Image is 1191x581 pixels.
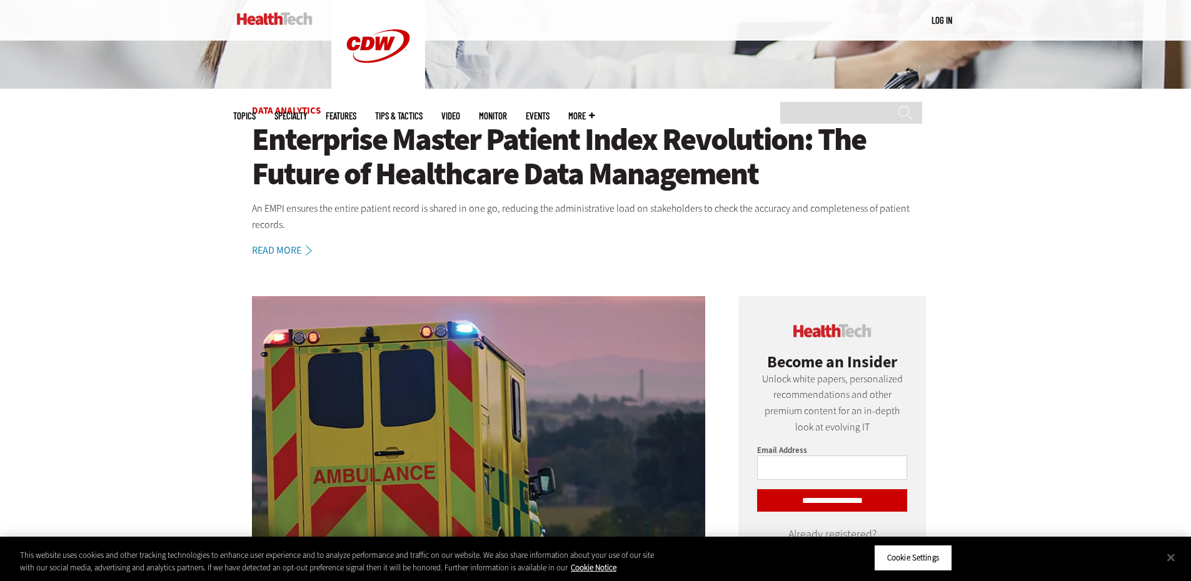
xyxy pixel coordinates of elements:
[793,324,872,337] img: cdw insider logo
[20,549,655,574] div: This website uses cookies and other tracking technologies to enhance user experience and to analy...
[375,111,423,121] a: Tips & Tactics
[568,111,595,121] span: More
[326,111,356,121] a: Features
[252,122,940,191] a: Enterprise Master Patient Index Revolution: The Future of Healthcare Data Management
[932,14,952,27] div: User menu
[571,562,616,573] a: More information about your privacy
[1157,544,1185,571] button: Close
[441,111,460,121] a: Video
[874,545,952,571] button: Cookie Settings
[252,201,940,232] p: An EMPI ensures the entire patient record is shared in one go, reducing the administrative load o...
[757,371,907,435] p: Unlock white papers, personalized recommendations and other premium content for an in-depth look ...
[757,445,807,455] label: Email Address
[252,296,706,570] a: ambulance driving down country road at sunset
[252,246,326,256] a: Read More
[479,111,507,121] a: MonITor
[237,12,313,25] img: Home
[526,111,550,121] a: Events
[331,82,425,96] a: CDW
[767,351,897,372] span: Become an Insider
[274,111,307,121] span: Specialty
[233,111,256,121] span: Topics
[932,14,952,26] a: Log in
[757,530,907,555] div: Already registered?
[252,296,706,569] img: ambulance driving down country road at sunset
